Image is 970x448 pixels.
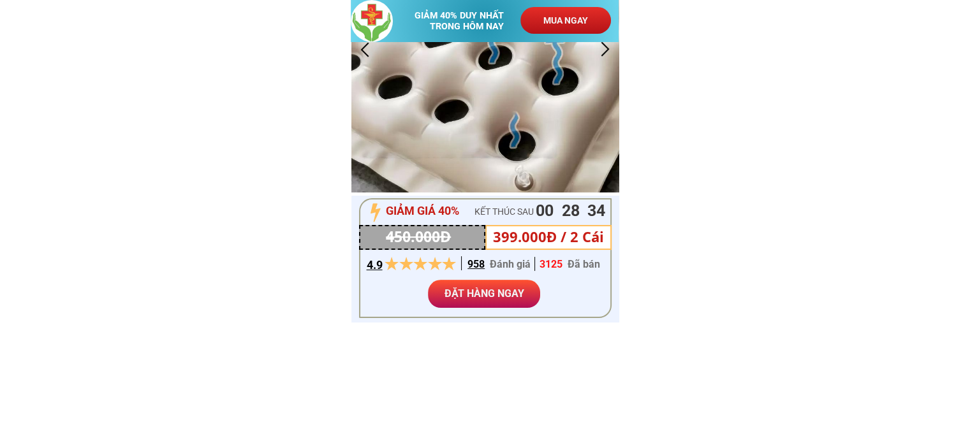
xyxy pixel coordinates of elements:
h3: 450.000Đ [386,225,462,249]
span: 3125 [540,258,562,270]
h3: 4.9 [367,256,385,275]
p: MUA NGAY [520,7,611,34]
span: 958 [467,258,485,270]
p: ĐẶT HÀNG NGAY [428,280,540,308]
span: Đánh giá [490,258,531,270]
h3: GIẢM GIÁ 40% [386,202,474,220]
h3: GIẢM 40% DUY NHẤT TRONG HÔM NAY [415,10,516,32]
h3: 399.000Đ / 2 Cái [493,226,615,248]
span: Đã bán [568,258,600,270]
h3: KẾT THÚC SAU [474,205,560,219]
